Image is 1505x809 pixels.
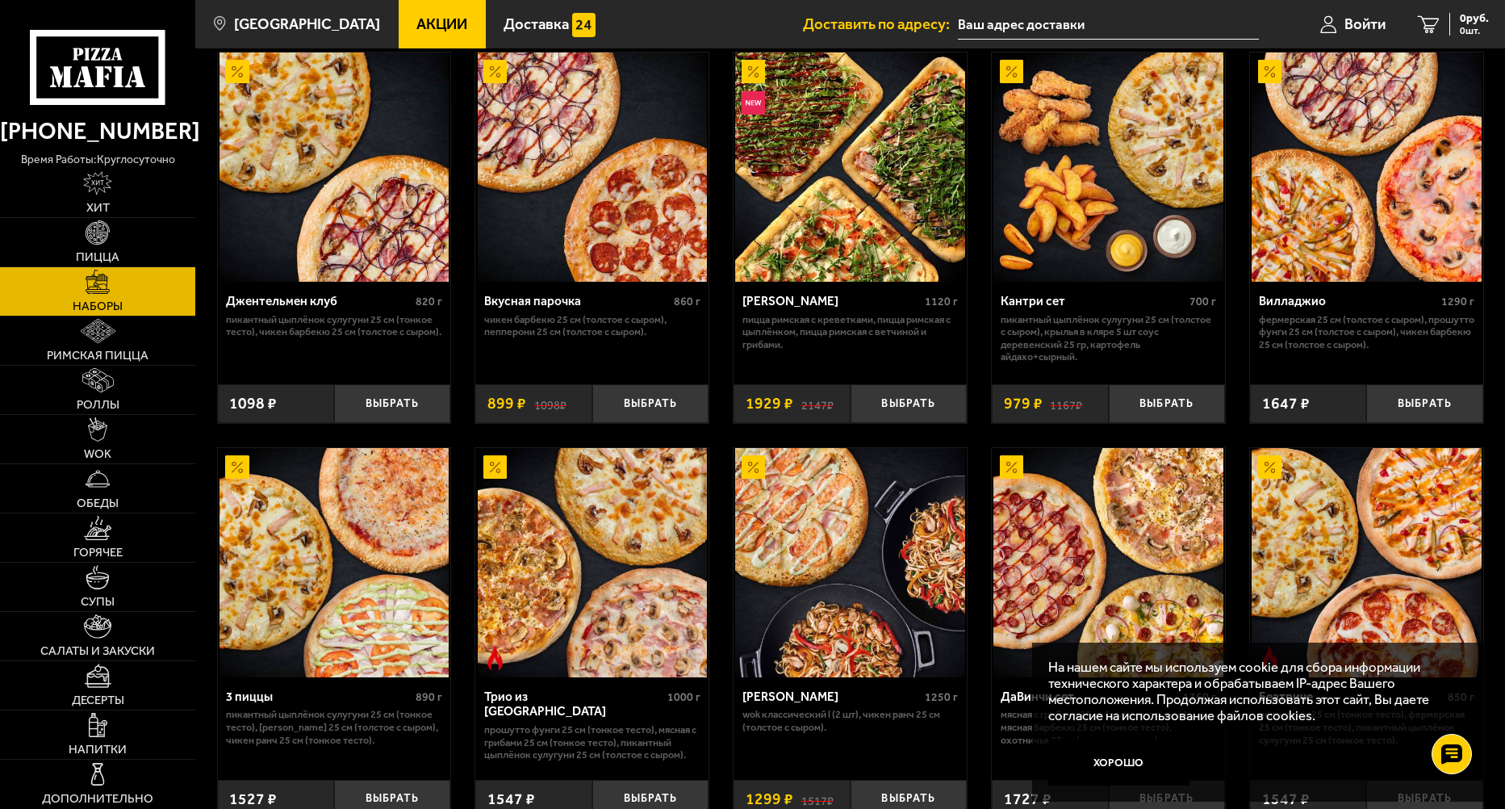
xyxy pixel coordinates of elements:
[475,52,709,283] a: АкционныйВкусная парочка
[218,52,451,283] a: АкционныйДжентельмен клуб
[1258,455,1281,479] img: Акционный
[42,793,153,805] span: Дополнительно
[484,313,700,338] p: Чикен Барбекю 25 см (толстое с сыром), Пепперони 25 см (толстое с сыром).
[484,294,669,309] div: Вкусная парочка
[1189,295,1216,308] span: 700 г
[219,448,449,678] img: 3 пиццы
[742,91,765,115] img: Новинка
[73,300,123,312] span: Наборы
[925,690,958,704] span: 1250 г
[218,448,451,678] a: Акционный3 пиццы
[993,448,1223,678] img: ДаВинчи сет
[229,396,277,411] span: 1098 ₽
[1001,690,1179,705] div: ДаВинчи сет
[487,396,526,411] span: 899 ₽
[851,384,967,423] button: Выбрать
[1252,448,1482,678] img: Беатриче
[735,448,965,678] img: Вилла Капри
[1001,313,1216,363] p: Пикантный цыплёнок сулугуни 25 см (толстое с сыром), крылья в кляре 5 шт соус деревенский 25 гр, ...
[572,13,596,36] img: 15daf4d41897b9f0e9f617042186c801.svg
[234,17,380,32] span: [GEOGRAPHIC_DATA]
[992,52,1225,283] a: АкционныйКантри сет
[667,690,700,704] span: 1000 г
[77,399,119,411] span: Роллы
[746,791,793,807] span: 1299 ₽
[534,396,566,411] s: 1098 ₽
[1344,17,1386,32] span: Войти
[958,10,1259,40] input: Ваш адрес доставки
[742,690,921,705] div: [PERSON_NAME]
[1109,384,1225,423] button: Выбрать
[1250,52,1483,283] a: АкционныйВилладжио
[478,52,708,283] img: Вкусная парочка
[86,202,110,214] span: Хит
[40,645,155,657] span: Салаты и закуски
[483,455,507,479] img: Акционный
[1001,294,1185,309] div: Кантри сет
[925,295,958,308] span: 1120 г
[1262,396,1310,411] span: 1647 ₽
[226,690,411,705] div: 3 пиццы
[81,596,115,608] span: Супы
[484,723,700,761] p: Прошутто Фунги 25 см (тонкое тесто), Мясная с грибами 25 см (тонкое тесто), Пикантный цыплёнок су...
[801,791,834,807] s: 1517 ₽
[742,708,958,733] p: Wok классический L (2 шт), Чикен Ранч 25 см (толстое с сыром).
[226,294,411,309] div: Джентельмен клуб
[483,60,507,83] img: Акционный
[592,384,709,423] button: Выбрать
[1259,294,1437,309] div: Вилладжио
[504,17,569,32] span: Доставка
[416,295,442,308] span: 820 г
[72,694,124,706] span: Десерты
[69,744,127,756] span: Напитки
[219,52,449,283] img: Джентельмен клуб
[1048,739,1189,786] button: Хорошо
[226,313,441,338] p: Пикантный цыплёнок сулугуни 25 см (тонкое тесто), Чикен Барбекю 25 см (толстое с сыром).
[735,52,965,283] img: Мама Миа
[1000,60,1023,83] img: Акционный
[484,690,663,719] div: Трио из [GEOGRAPHIC_DATA]
[742,60,765,83] img: Акционный
[1460,13,1489,24] span: 0 руб.
[334,384,450,423] button: Выбрать
[734,52,967,283] a: АкционныйНовинкаМама Миа
[478,448,708,678] img: Трио из Рио
[801,396,834,411] s: 2147 ₽
[225,455,249,479] img: Акционный
[992,448,1225,678] a: АкционныйДаВинчи сет
[1004,791,1051,807] span: 1727 ₽
[76,251,119,263] span: Пицца
[1000,455,1023,479] img: Акционный
[1004,396,1043,411] span: 979 ₽
[416,17,467,32] span: Акции
[1262,791,1310,807] span: 1547 ₽
[73,547,123,559] span: Горячее
[475,448,709,678] a: АкционныйОстрое блюдоТрио из Рио
[77,497,119,509] span: Обеды
[226,708,441,746] p: Пикантный цыплёнок сулугуни 25 см (тонкое тесто), [PERSON_NAME] 25 см (толстое с сыром), Чикен Ра...
[742,294,921,309] div: [PERSON_NAME]
[1441,295,1474,308] span: 1290 г
[1259,313,1474,351] p: Фермерская 25 см (толстое с сыром), Прошутто Фунги 25 см (толстое с сыром), Чикен Барбекю 25 см (...
[746,396,793,411] span: 1929 ₽
[416,690,442,704] span: 890 г
[1001,708,1216,746] p: Мясная с грибами 25 см (толстое с сыром), Мясная Барбекю 25 см (тонкое тесто), Охотничья 25 см (т...
[742,455,765,479] img: Акционный
[47,350,148,362] span: Римская пицца
[742,313,958,351] p: Пицца Римская с креветками, Пицца Римская с цыплёнком, Пицца Римская с ветчиной и грибами.
[803,17,958,32] span: Доставить по адресу:
[229,791,277,807] span: 1527 ₽
[1048,659,1459,724] p: На нашем сайте мы используем cookie для сбора информации технического характера и обрабатываем IP...
[993,52,1223,283] img: Кантри сет
[483,646,507,669] img: Острое блюдо
[674,295,700,308] span: 860 г
[84,448,111,460] span: WOK
[1258,60,1281,83] img: Акционный
[1366,384,1482,423] button: Выбрать
[225,60,249,83] img: Акционный
[1050,396,1082,411] s: 1167 ₽
[1460,26,1489,36] span: 0 шт.
[1250,448,1483,678] a: АкционныйОстрое блюдоБеатриче
[1252,52,1482,283] img: Вилладжио
[487,791,535,807] span: 1547 ₽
